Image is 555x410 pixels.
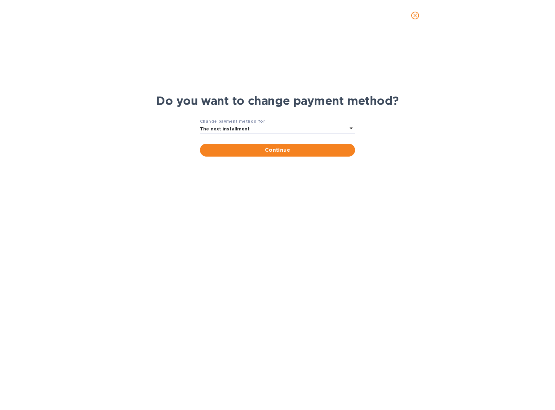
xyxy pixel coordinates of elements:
span: Continue [205,146,350,154]
b: The next installment [200,126,250,131]
button: close [407,8,423,23]
h1: Do you want to change payment method? [156,94,399,108]
button: Continue [200,144,355,157]
b: Change payment method for [200,119,265,124]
